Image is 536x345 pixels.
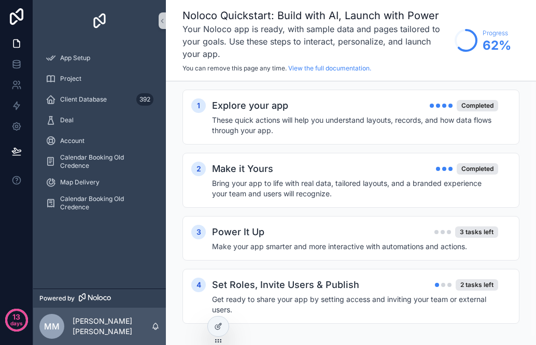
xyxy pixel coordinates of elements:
[39,194,160,212] a: Calendar Booking Old Credence
[483,37,511,54] span: 62 %
[60,75,81,83] span: Project
[60,195,149,211] span: Calendar Booking Old Credence
[39,90,160,109] a: Client Database392
[12,312,20,322] p: 13
[39,173,160,192] a: Map Delivery
[39,69,160,88] a: Project
[60,153,149,170] span: Calendar Booking Old Credence
[39,152,160,171] a: Calendar Booking Old Credence
[288,64,371,72] a: View the full documentation.
[33,41,166,226] div: scrollable content
[39,132,160,150] a: Account
[60,95,107,104] span: Client Database
[182,8,449,23] h1: Noloco Quickstart: Build with AI, Launch with Power
[182,64,287,72] span: You can remove this page any time.
[60,116,74,124] span: Deal
[39,49,160,67] a: App Setup
[39,294,75,303] span: Powered by
[60,178,100,186] span: Map Delivery
[73,316,151,337] p: [PERSON_NAME] [PERSON_NAME]
[33,289,166,308] a: Powered by
[44,320,60,333] span: MM
[182,23,449,60] h3: Your Noloco app is ready, with sample data and pages tailored to your goals. Use these steps to i...
[39,111,160,130] a: Deal
[60,137,84,145] span: Account
[10,316,23,330] p: days
[136,93,153,106] div: 392
[91,12,108,29] img: App logo
[60,54,90,62] span: App Setup
[483,29,511,37] span: Progress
